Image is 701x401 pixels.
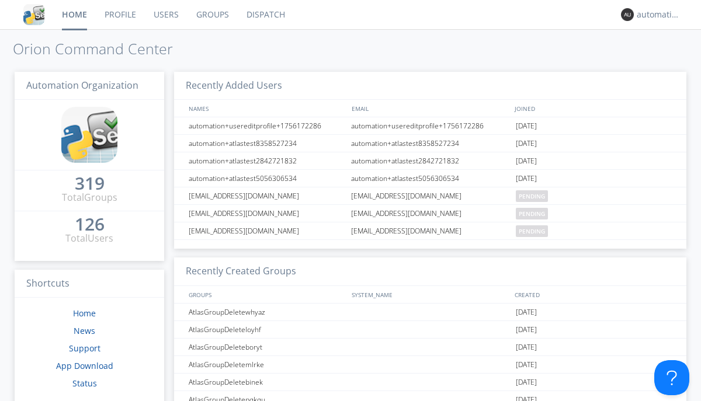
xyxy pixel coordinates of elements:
[75,177,105,189] div: 319
[516,135,537,152] span: [DATE]
[186,187,348,204] div: [EMAIL_ADDRESS][DOMAIN_NAME]
[186,170,348,187] div: automation+atlastest5056306534
[348,117,513,134] div: automation+usereditprofile+1756172286
[174,321,686,339] a: AtlasGroupDeleteloyhf[DATE]
[174,205,686,222] a: [EMAIL_ADDRESS][DOMAIN_NAME][EMAIL_ADDRESS][DOMAIN_NAME]pending
[174,374,686,391] a: AtlasGroupDeletebinek[DATE]
[174,170,686,187] a: automation+atlastest5056306534automation+atlastest5056306534[DATE]
[186,222,348,239] div: [EMAIL_ADDRESS][DOMAIN_NAME]
[174,304,686,321] a: AtlasGroupDeletewhyaz[DATE]
[186,100,346,117] div: NAMES
[621,8,634,21] img: 373638.png
[348,135,513,152] div: automation+atlastest8358527234
[186,304,348,320] div: AtlasGroupDeletewhyaz
[516,356,537,374] span: [DATE]
[348,205,513,222] div: [EMAIL_ADDRESS][DOMAIN_NAME]
[348,187,513,204] div: [EMAIL_ADDRESS][DOMAIN_NAME]
[654,360,689,395] iframe: Toggle Customer Support
[348,152,513,169] div: automation+atlastest2842721832
[516,339,537,356] span: [DATE]
[65,232,113,245] div: Total Users
[73,308,96,319] a: Home
[174,152,686,170] a: automation+atlastest2842721832automation+atlastest2842721832[DATE]
[174,222,686,240] a: [EMAIL_ADDRESS][DOMAIN_NAME][EMAIL_ADDRESS][DOMAIN_NAME]pending
[516,190,548,202] span: pending
[72,378,97,389] a: Status
[186,117,348,134] div: automation+usereditprofile+1756172286
[174,117,686,135] a: automation+usereditprofile+1756172286automation+usereditprofile+1756172286[DATE]
[186,135,348,152] div: automation+atlastest8358527234
[637,9,681,20] div: automation+atlas0017
[186,374,348,390] div: AtlasGroupDeletebinek
[512,100,675,117] div: JOINED
[516,374,537,391] span: [DATE]
[186,205,348,222] div: [EMAIL_ADDRESS][DOMAIN_NAME]
[74,325,95,336] a: News
[69,343,100,354] a: Support
[516,321,537,339] span: [DATE]
[23,4,44,25] img: cddb5a64eb264b2086981ab96f4c1ba7
[349,100,512,117] div: EMAIL
[512,286,675,303] div: CREATED
[61,107,117,163] img: cddb5a64eb264b2086981ab96f4c1ba7
[174,135,686,152] a: automation+atlastest8358527234automation+atlastest8358527234[DATE]
[174,356,686,374] a: AtlasGroupDeletemlrke[DATE]
[174,339,686,356] a: AtlasGroupDeleteboryt[DATE]
[75,218,105,232] a: 126
[174,72,686,100] h3: Recently Added Users
[186,356,348,373] div: AtlasGroupDeletemlrke
[62,191,117,204] div: Total Groups
[56,360,113,371] a: App Download
[516,225,548,237] span: pending
[174,187,686,205] a: [EMAIL_ADDRESS][DOMAIN_NAME][EMAIL_ADDRESS][DOMAIN_NAME]pending
[516,117,537,135] span: [DATE]
[516,152,537,170] span: [DATE]
[349,286,512,303] div: SYSTEM_NAME
[186,339,348,355] div: AtlasGroupDeleteboryt
[516,170,537,187] span: [DATE]
[75,177,105,191] a: 319
[516,208,548,219] span: pending
[186,321,348,338] div: AtlasGroupDeleteloyhf
[75,218,105,230] div: 126
[186,286,346,303] div: GROUPS
[15,270,164,298] h3: Shortcuts
[348,170,513,187] div: automation+atlastest5056306534
[186,152,348,169] div: automation+atlastest2842721832
[26,79,138,92] span: Automation Organization
[174,257,686,286] h3: Recently Created Groups
[516,304,537,321] span: [DATE]
[348,222,513,239] div: [EMAIL_ADDRESS][DOMAIN_NAME]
